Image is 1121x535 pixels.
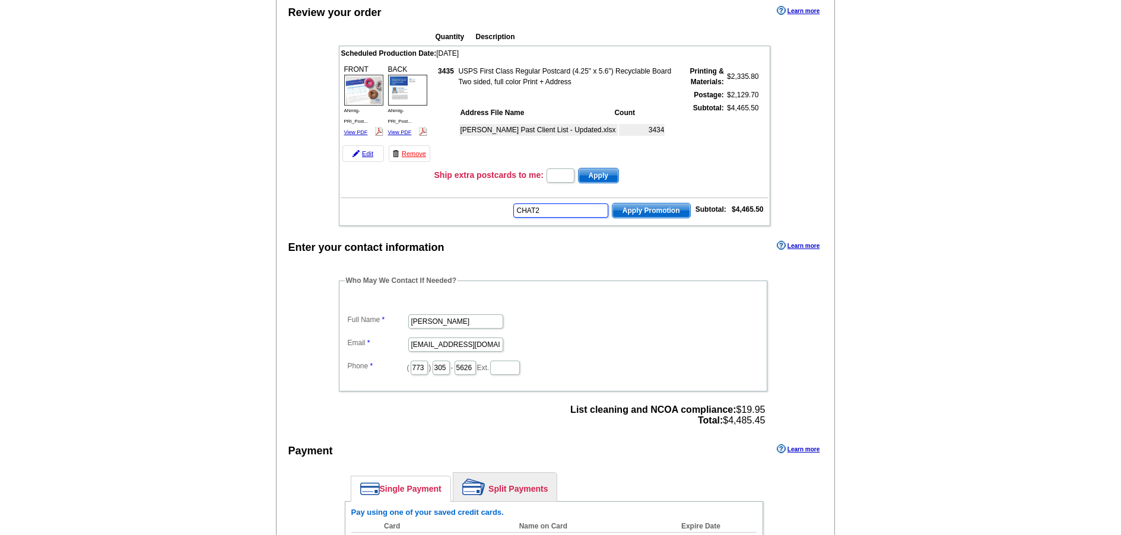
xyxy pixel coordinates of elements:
[344,129,368,135] a: View PDF
[388,129,412,135] a: View PDF
[458,65,681,88] td: USPS First Class Regular Postcard (4.25" x 5.6") Recyclable Board Two sided, full color Print + A...
[388,75,427,106] img: small-thumb.jpg
[386,62,429,139] div: BACK
[345,275,458,286] legend: Who May We Contact If Needed?
[675,520,757,533] th: Expire Date
[378,520,513,533] th: Card
[351,476,450,501] a: Single Payment
[348,337,407,348] label: Email
[341,47,768,59] td: [DATE]
[374,127,383,136] img: pdf_logo.png
[360,482,380,495] img: single-payment.png
[434,170,544,180] h3: Ship extra postcards to me:
[462,479,485,495] img: split-payment.png
[475,31,693,43] th: Description
[777,444,820,454] a: Learn more
[288,5,382,21] div: Review your order
[342,145,384,162] a: Edit
[732,205,763,214] strong: $4,465.50
[453,473,557,501] a: Split Payments
[570,405,765,426] span: $19.95 $4,485.45
[342,62,385,139] div: FRONT
[353,150,360,157] img: pencil-icon.gif
[777,6,820,15] a: Learn more
[388,108,412,124] span: ANmtg-PRI_Post...
[345,358,761,376] dd: ( ) - Ext.
[288,443,333,459] div: Payment
[777,241,820,250] a: Learn more
[438,67,454,75] strong: 3435
[341,49,437,58] span: Scheduled Production Date:
[690,67,723,86] strong: Printing & Materials:
[351,508,757,517] h6: Pay using one of your saved credit cards.
[612,203,691,218] button: Apply Promotion
[693,104,724,112] strong: Subtotal:
[570,405,736,415] strong: List cleaning and NCOA compliance:
[726,102,760,164] td: $4,465.50
[389,145,430,162] a: Remove
[459,107,612,119] th: Address File Name
[726,89,760,101] td: $2,129.70
[612,203,690,218] span: Apply Promotion
[392,150,399,157] img: trashcan-icon.gif
[614,107,665,119] th: Count
[579,168,618,183] span: Apply
[348,361,407,371] label: Phone
[698,415,723,425] strong: Total:
[348,314,407,325] label: Full Name
[513,520,675,533] th: Name on Card
[694,91,724,99] strong: Postage:
[418,127,427,136] img: pdf_logo.png
[344,108,368,124] span: ANmtg-PRI_Post...
[459,124,618,136] td: [PERSON_NAME] Past Client List - Updated.xlsx
[696,205,726,214] strong: Subtotal:
[344,75,383,106] img: small-thumb.jpg
[288,240,444,256] div: Enter your contact information
[619,124,665,136] td: 3434
[578,168,619,183] button: Apply
[435,31,474,43] th: Quantity
[726,65,760,88] td: $2,335.80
